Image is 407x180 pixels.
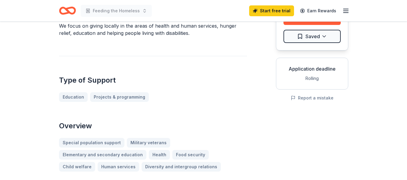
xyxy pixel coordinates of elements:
div: Application deadline [281,65,343,72]
h2: Type of Support [59,75,247,85]
a: Earn Rewards [296,5,340,16]
a: Start free trial [249,5,294,16]
span: Feeding the Homeless [93,7,140,14]
button: Report a mistake [291,94,333,102]
a: Projects & programming [90,92,149,102]
h2: Overview [59,121,247,131]
p: We focus on giving locally in the areas of health and human services, hunger relief, education an... [59,22,247,37]
a: Education [59,92,88,102]
div: Rolling [281,75,343,82]
span: Saved [305,32,320,40]
button: Feeding the Homeless [81,5,152,17]
button: Saved [283,30,341,43]
a: Home [59,4,76,18]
